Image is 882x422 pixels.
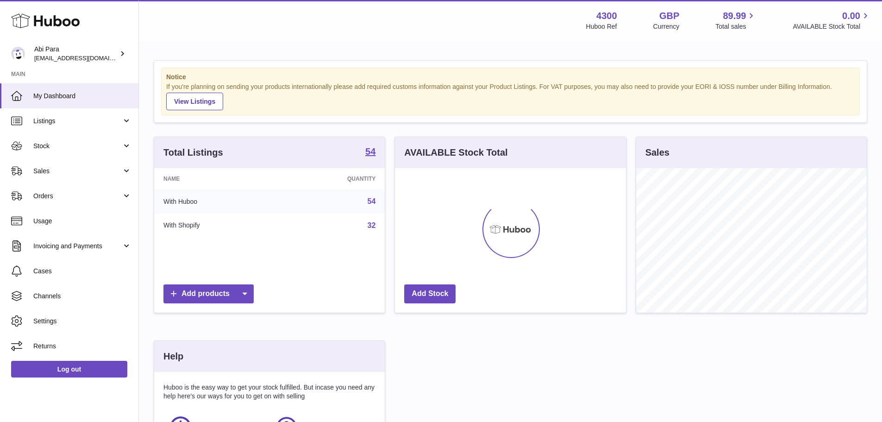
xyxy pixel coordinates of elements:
[34,45,118,63] div: Abi Para
[659,10,679,22] strong: GBP
[163,146,223,159] h3: Total Listings
[33,92,131,101] span: My Dashboard
[723,10,746,22] span: 89.99
[33,142,122,151] span: Stock
[166,73,855,82] strong: Notice
[33,117,122,126] span: Listings
[793,22,871,31] span: AVAILABLE Stock Total
[33,267,131,276] span: Cases
[166,93,223,110] a: View Listings
[793,10,871,31] a: 0.00 AVAILABLE Stock Total
[279,168,385,189] th: Quantity
[645,146,669,159] h3: Sales
[33,342,131,351] span: Returns
[653,22,680,31] div: Currency
[163,383,375,401] p: Huboo is the easy way to get your stock fulfilled. But incase you need any help here's our ways f...
[365,147,375,158] a: 54
[11,361,127,378] a: Log out
[365,147,375,156] strong: 54
[11,47,25,61] img: internalAdmin-4300@internal.huboo.com
[33,192,122,201] span: Orders
[163,284,254,303] a: Add products
[154,189,279,214] td: With Huboo
[166,82,855,110] div: If you're planning on sending your products internationally please add required customs informati...
[404,284,456,303] a: Add Stock
[842,10,860,22] span: 0.00
[33,317,131,326] span: Settings
[404,146,507,159] h3: AVAILABLE Stock Total
[33,242,122,251] span: Invoicing and Payments
[33,167,122,176] span: Sales
[34,54,136,62] span: [EMAIL_ADDRESS][DOMAIN_NAME]
[715,22,757,31] span: Total sales
[596,10,617,22] strong: 4300
[368,221,376,229] a: 32
[163,350,183,363] h3: Help
[586,22,617,31] div: Huboo Ref
[715,10,757,31] a: 89.99 Total sales
[33,217,131,226] span: Usage
[154,214,279,238] td: With Shopify
[154,168,279,189] th: Name
[33,292,131,301] span: Channels
[368,197,376,205] a: 54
